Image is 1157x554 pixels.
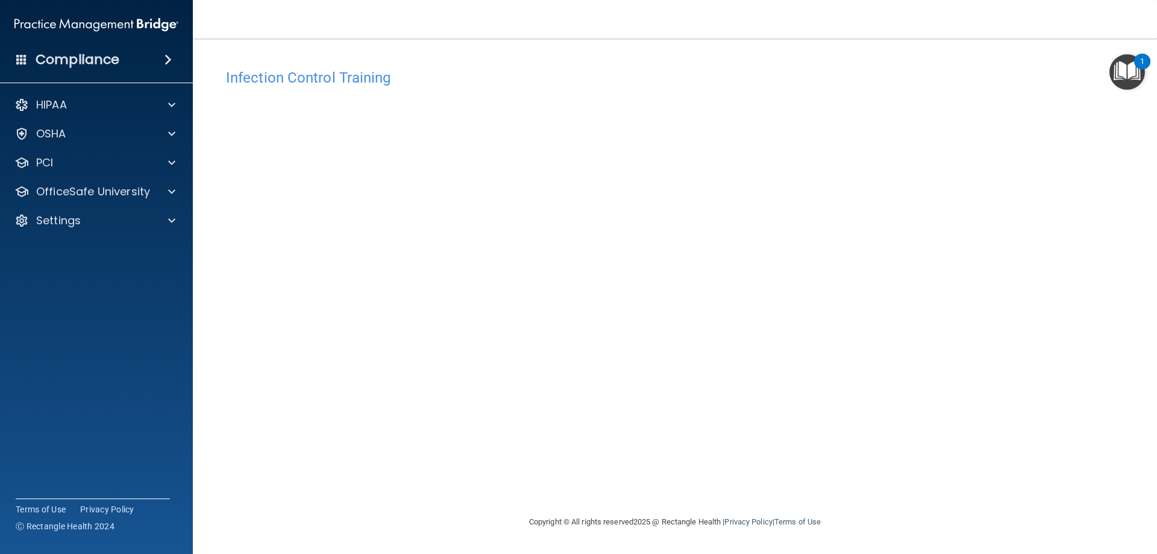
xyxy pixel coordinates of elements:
[80,503,134,515] a: Privacy Policy
[14,156,175,170] a: PCI
[774,517,821,526] a: Terms of Use
[14,13,178,37] img: PMB logo
[36,51,119,68] h4: Compliance
[16,520,114,532] span: Ⓒ Rectangle Health 2024
[36,98,67,112] p: HIPAA
[16,503,66,515] a: Terms of Use
[226,70,1124,86] h4: Infection Control Training
[455,503,895,541] div: Copyright © All rights reserved 2025 @ Rectangle Health | |
[1140,61,1144,77] div: 1
[36,213,81,228] p: Settings
[14,184,175,199] a: OfficeSafe University
[948,468,1143,517] iframe: Drift Widget Chat Controller
[36,127,66,141] p: OSHA
[724,517,772,526] a: Privacy Policy
[14,127,175,141] a: OSHA
[14,98,175,112] a: HIPAA
[14,213,175,228] a: Settings
[36,184,150,199] p: OfficeSafe University
[36,156,53,170] p: PCI
[226,92,829,463] iframe: infection-control-training
[1109,54,1145,90] button: Open Resource Center, 1 new notification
